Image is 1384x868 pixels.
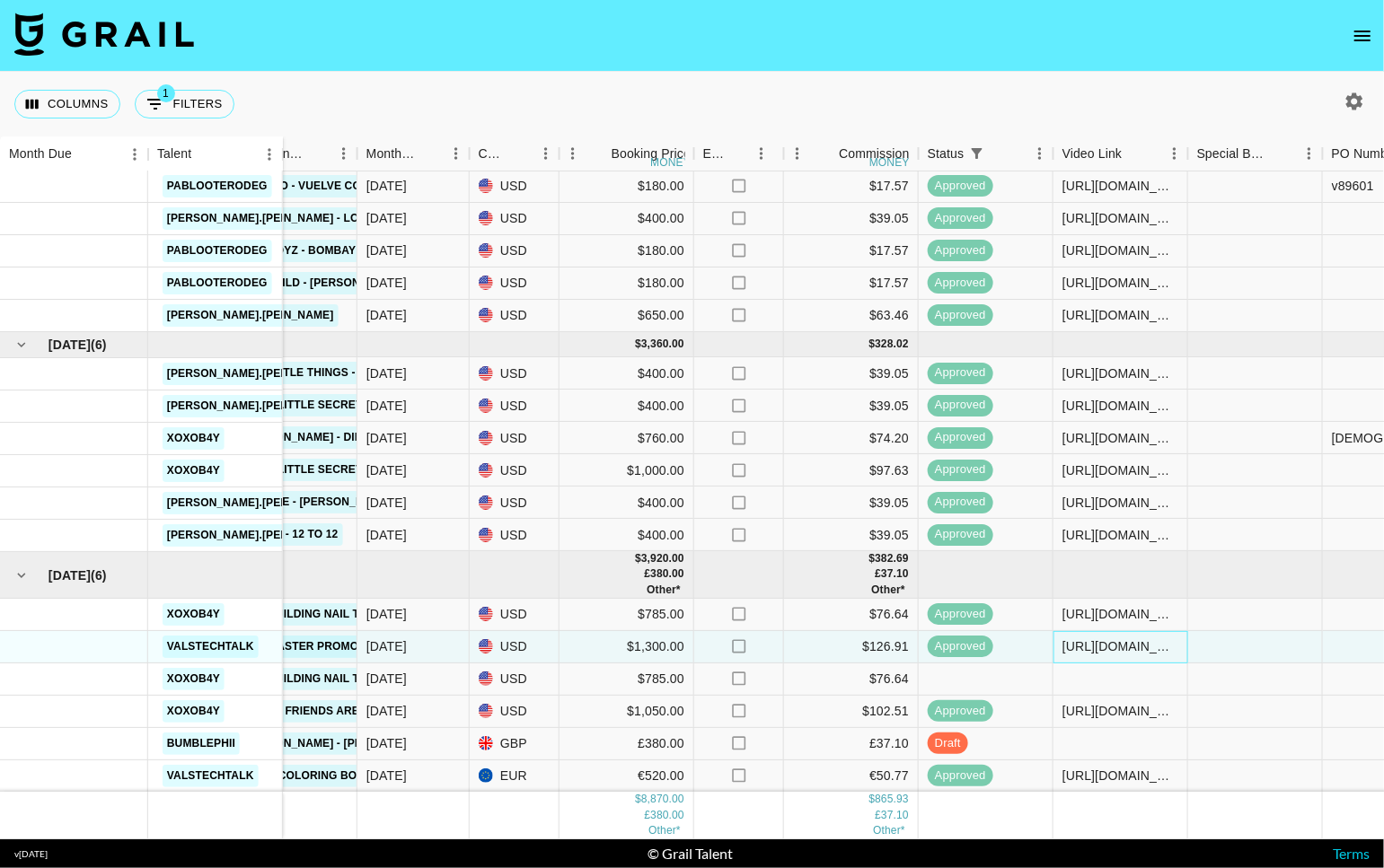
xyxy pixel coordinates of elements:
[331,140,357,167] button: Menu
[989,141,1014,166] button: Sort
[784,171,919,203] div: $17.57
[784,235,919,267] div: $17.57
[470,390,560,422] div: USD
[366,461,407,479] div: Jul '25
[560,171,694,203] div: $180.00
[928,136,965,171] div: Status
[928,735,968,752] span: draft
[163,272,272,294] a: pablooterodeg
[784,300,919,332] div: $63.46
[647,583,681,596] span: € 520.00
[650,566,684,582] div: 380.00
[256,141,283,168] button: Menu
[507,141,533,166] button: Sort
[366,177,407,195] div: Jun '25
[645,566,651,582] div: £
[784,519,919,551] div: $39.05
[875,551,909,566] div: 382.69
[366,637,407,655] div: Aug '25
[1062,209,1178,227] div: https://www.tiktok.com/@patricia.braham/video/7521804163521514765?_r=1&_t=ZT-8xdwQt5dE9P
[1062,461,1178,479] div: https://www.tiktok.com/@xoxob4y/video/7526982371380317471
[1271,141,1296,166] button: Sort
[1062,177,1178,195] div: https://www.tiktok.com/@pablooterodeg/video/7511088499521522949
[163,765,259,787] a: valstechtalk
[881,808,909,823] div: 37.10
[612,136,691,171] div: Booking Price
[237,765,451,787] a: Lake: Coloring Book for Adults
[694,136,784,171] div: Expenses: Remove Commission?
[237,426,466,449] a: [PERSON_NAME] - Die Your Daughter
[560,760,694,793] div: €520.00
[470,696,560,728] div: USD
[479,136,507,171] div: Currency
[357,136,470,171] div: Month Due
[784,663,919,696] div: $76.64
[648,824,681,837] span: € 520.00
[650,808,684,823] div: 380.00
[121,141,148,168] button: Menu
[784,267,919,300] div: $17.57
[560,203,694,235] div: $400.00
[748,140,775,167] button: Menu
[650,157,691,168] div: money
[560,235,694,267] div: $180.00
[1027,140,1053,167] button: Menu
[1344,18,1380,54] button: open drawer
[964,141,989,166] button: Show filters
[470,235,560,267] div: USD
[928,275,993,292] span: approved
[237,175,384,197] a: franno - Vuelve Con E
[237,491,396,513] a: Survive - [PERSON_NAME]
[1062,136,1123,171] div: Video Link
[305,141,331,166] button: Sort
[163,668,225,690] a: xoxob4y
[1062,429,1178,447] div: https://www.tiktok.com/@xoxob4y/video/7531119829877607711
[869,157,910,168] div: money
[237,304,339,327] a: [PERSON_NAME]
[191,142,216,167] button: Sort
[1332,177,1374,195] div: v89601
[928,242,993,259] span: approved
[470,300,560,332] div: USD
[366,526,407,544] div: Jul '25
[163,636,259,658] a: valstechtalk
[470,519,560,551] div: USD
[366,670,407,688] div: Aug '25
[1062,526,1178,544] div: https://www.tiktok.com/@patricia.braham/video/7533345641511079181
[635,337,641,352] div: $
[163,240,272,262] a: pablooterodeg
[869,792,876,807] div: $
[881,566,909,582] div: 37.10
[928,461,993,478] span: approved
[9,332,34,357] button: hide children
[784,357,919,390] div: $39.05
[237,732,440,755] a: [PERSON_NAME] - [PERSON_NAME]
[366,364,407,382] div: Jul '25
[163,492,359,514] a: [PERSON_NAME].[PERSON_NAME]
[223,136,357,171] div: Campaign (Type)
[919,136,1053,171] div: Status
[635,792,641,807] div: $
[873,824,905,837] span: € 50.77
[163,427,225,450] a: xoxob4y
[237,240,390,262] a: Hot Boyz - BombayMami
[470,631,560,663] div: USD
[470,267,560,300] div: USD
[928,210,993,227] span: approved
[163,524,359,547] a: [PERSON_NAME].[PERSON_NAME]
[14,848,48,860] div: v [DATE]
[928,494,993,511] span: approved
[237,523,343,546] a: sombr - 12 to 12
[91,336,107,354] span: ( 6 )
[784,454,919,487] div: $97.63
[869,337,876,352] div: $
[635,551,641,566] div: $
[560,663,694,696] div: $785.00
[470,454,560,487] div: USD
[135,90,234,118] button: Show filters
[560,696,694,728] div: $1,050.00
[784,631,919,663] div: $126.91
[14,13,194,56] img: Grail Talent
[560,599,694,631] div: $785.00
[560,519,694,551] div: $400.00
